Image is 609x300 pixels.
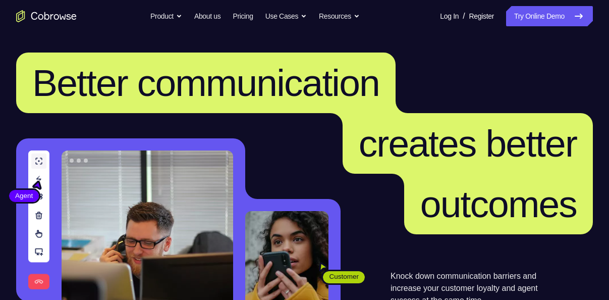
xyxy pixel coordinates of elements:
[265,6,307,26] button: Use Cases
[463,10,465,22] span: /
[32,62,379,104] span: Better communication
[506,6,593,26] a: Try Online Demo
[440,6,459,26] a: Log In
[194,6,220,26] a: About us
[319,6,360,26] button: Resources
[16,10,77,22] a: Go to the home page
[233,6,253,26] a: Pricing
[469,6,494,26] a: Register
[359,122,577,165] span: creates better
[150,6,182,26] button: Product
[420,183,577,225] span: outcomes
